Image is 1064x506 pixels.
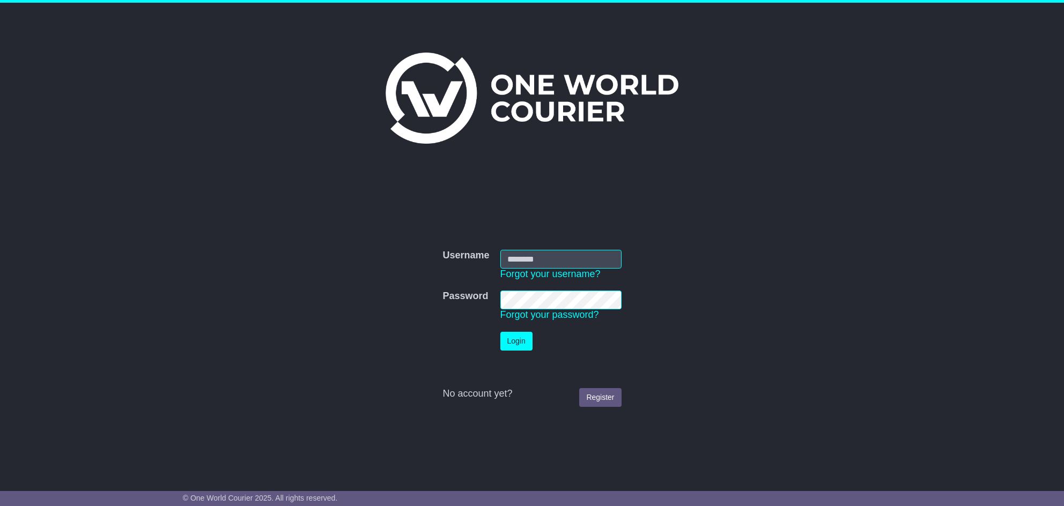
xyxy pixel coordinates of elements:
label: Password [442,291,488,302]
button: Login [500,332,533,351]
a: Forgot your password? [500,309,599,320]
a: Forgot your username? [500,269,601,279]
img: One World [386,53,678,144]
label: Username [442,250,489,262]
div: No account yet? [442,388,621,400]
span: © One World Courier 2025. All rights reserved. [183,494,338,502]
a: Register [579,388,621,407]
